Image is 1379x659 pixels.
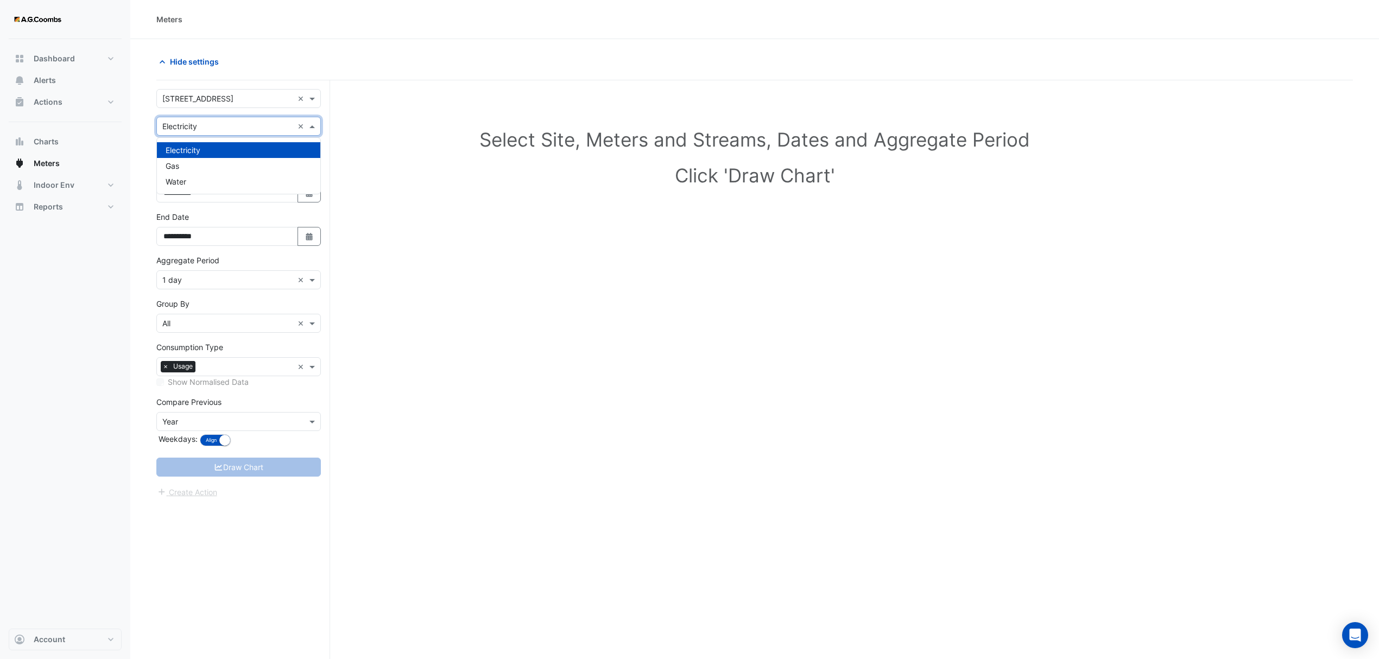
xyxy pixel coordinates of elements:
[156,396,222,408] label: Compare Previous
[9,131,122,153] button: Charts
[156,486,218,496] app-escalated-ticket-create-button: Please correct errors first
[156,211,189,223] label: End Date
[156,433,198,445] label: Weekdays:
[14,201,25,212] app-icon: Reports
[156,298,189,309] label: Group By
[14,158,25,169] app-icon: Meters
[34,201,63,212] span: Reports
[156,14,182,25] div: Meters
[156,255,219,266] label: Aggregate Period
[166,145,200,155] span: Electricity
[9,629,122,650] button: Account
[156,376,321,388] div: Select meters or streams to enable normalisation
[34,180,74,191] span: Indoor Env
[34,158,60,169] span: Meters
[14,136,25,147] app-icon: Charts
[14,75,25,86] app-icon: Alerts
[34,634,65,645] span: Account
[9,48,122,69] button: Dashboard
[14,97,25,107] app-icon: Actions
[156,341,223,353] label: Consumption Type
[166,161,179,170] span: Gas
[14,53,25,64] app-icon: Dashboard
[298,318,307,329] span: Clear
[9,69,122,91] button: Alerts
[170,361,195,372] span: Usage
[170,56,219,67] span: Hide settings
[14,180,25,191] app-icon: Indoor Env
[174,128,1336,151] h1: Select Site, Meters and Streams, Dates and Aggregate Period
[34,53,75,64] span: Dashboard
[1342,622,1368,648] div: Open Intercom Messenger
[13,9,62,30] img: Company Logo
[9,153,122,174] button: Meters
[161,361,170,372] span: ×
[166,177,186,186] span: Water
[156,137,321,194] ng-dropdown-panel: Options list
[34,97,62,107] span: Actions
[9,196,122,218] button: Reports
[9,91,122,113] button: Actions
[298,274,307,286] span: Clear
[34,136,59,147] span: Charts
[174,164,1336,187] h1: Click 'Draw Chart'
[305,232,314,241] fa-icon: Select Date
[298,121,307,132] span: Clear
[298,361,307,372] span: Clear
[156,52,226,71] button: Hide settings
[168,376,249,388] label: Show Normalised Data
[9,174,122,196] button: Indoor Env
[298,93,307,104] span: Clear
[34,75,56,86] span: Alerts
